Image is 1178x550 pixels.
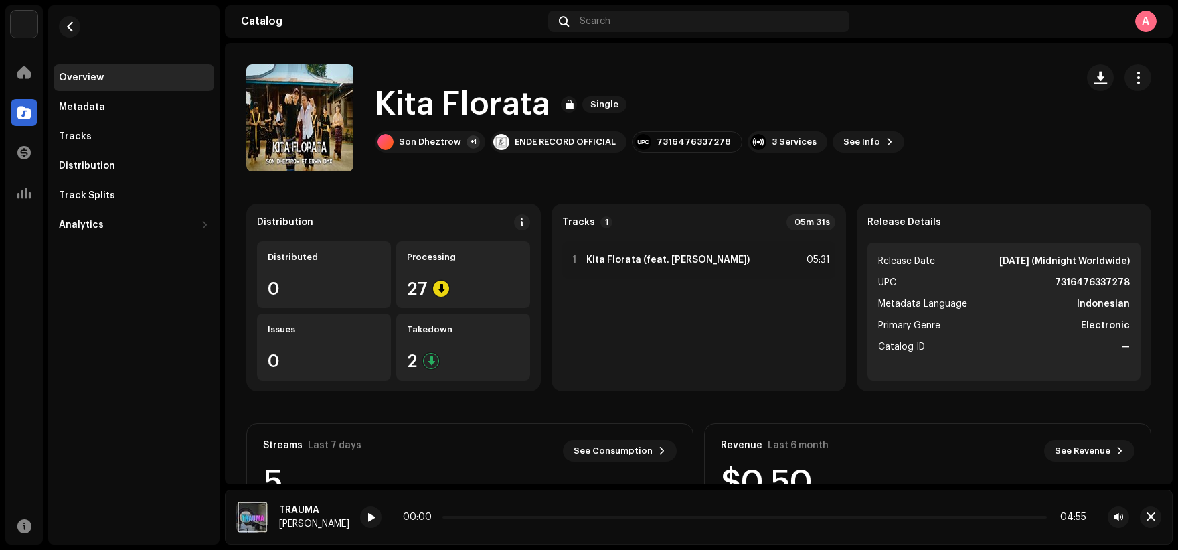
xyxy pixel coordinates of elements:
[843,129,880,155] span: See Info
[54,64,214,91] re-m-nav-item: Overview
[563,440,677,462] button: See Consumption
[59,220,104,230] div: Analytics
[268,252,380,263] div: Distributed
[407,324,519,335] div: Takedown
[878,296,967,312] span: Metadata Language
[657,137,731,147] div: 7316476337278
[1135,11,1157,32] div: A
[263,440,303,451] div: Streams
[515,137,616,147] div: ENDE RECORD OFFICIAL
[878,339,925,355] span: Catalog ID
[54,182,214,209] re-m-nav-item: Track Splits
[1055,437,1110,464] span: See Revenue
[241,16,543,27] div: Catalog
[582,96,626,113] span: Single
[878,253,935,269] span: Release Date
[586,255,750,265] strong: Kita Florata (feat. [PERSON_NAME])
[375,83,550,126] h1: Kita Florata
[236,501,268,533] img: 4e9c8c89-e123-414a-9041-afc1c5f533c3
[721,440,762,451] div: Revenue
[1081,318,1130,334] strong: Electronic
[279,519,349,529] div: [PERSON_NAME]
[1055,275,1130,291] strong: 7316476337278
[772,137,817,147] div: 3 Services
[403,512,437,523] div: 00:00
[801,252,830,268] div: 05:31
[833,131,904,153] button: See Info
[54,212,214,238] re-m-nav-dropdown: Analytics
[59,72,104,83] div: Overview
[399,137,461,147] div: Son Dheztrow
[54,153,214,180] re-m-nav-item: Distribution
[867,217,941,228] strong: Release Details
[999,253,1130,269] strong: [DATE] (Midnight Worldwide)
[493,134,509,150] img: 995caebb-99d9-4cd8-b6f4-92217a1af327
[878,318,940,334] span: Primary Genre
[11,11,37,38] img: de0d2825-999c-4937-b35a-9adca56ee094
[574,437,653,464] span: See Consumption
[59,190,115,201] div: Track Splits
[580,16,610,27] span: Search
[768,440,829,451] div: Last 6 month
[407,252,519,263] div: Processing
[54,123,214,150] re-m-nav-item: Tracks
[1077,296,1130,312] strong: Indonesian
[1121,339,1130,355] strong: —
[59,161,115,171] div: Distribution
[562,217,595,228] strong: Tracks
[308,440,361,451] div: Last 7 days
[279,505,349,516] div: TRAUMA
[54,94,214,121] re-m-nav-item: Metadata
[467,135,480,149] div: +1
[59,102,105,113] div: Metadata
[59,131,92,142] div: Tracks
[1052,512,1086,523] div: 04:55
[1044,440,1134,462] button: See Revenue
[268,324,380,335] div: Issues
[878,275,896,291] span: UPC
[600,216,612,228] p-badge: 1
[257,217,313,228] div: Distribution
[786,214,835,230] div: 05m 31s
